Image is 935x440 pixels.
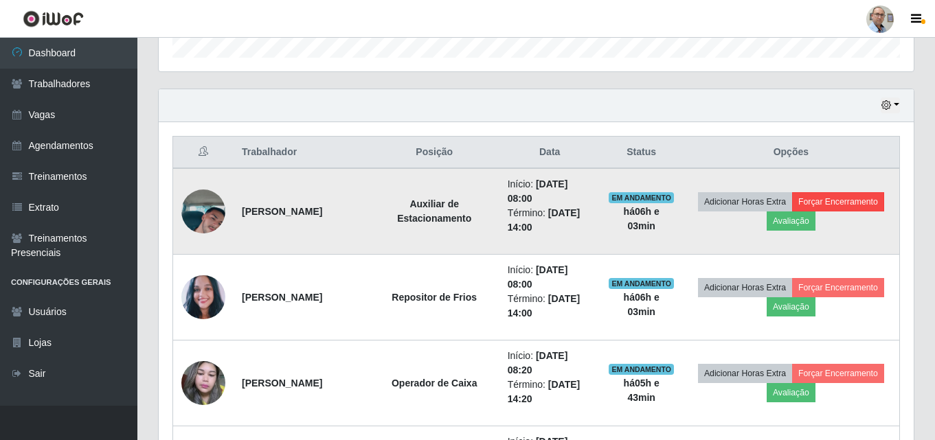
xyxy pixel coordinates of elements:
th: Status [600,137,683,169]
th: Data [499,137,600,169]
time: [DATE] 08:00 [508,178,568,204]
th: Trabalhador [234,137,370,169]
li: Início: [508,349,592,378]
span: EM ANDAMENTO [609,278,674,289]
strong: Operador de Caixa [392,378,477,389]
strong: Repositor de Frios [392,292,477,303]
img: 1634907805222.jpeg [181,354,225,413]
strong: [PERSON_NAME] [242,292,322,303]
button: Forçar Encerramento [792,192,884,211]
time: [DATE] 08:20 [508,350,568,375]
strong: há 05 h e 43 min [624,378,660,403]
span: EM ANDAMENTO [609,364,674,375]
button: Avaliação [767,297,815,316]
button: Forçar Encerramento [792,278,884,297]
button: Adicionar Horas Extra [698,278,792,297]
li: Término: [508,378,592,406]
strong: [PERSON_NAME] [242,206,322,217]
button: Adicionar Horas Extra [698,192,792,211]
img: 1757518630972.jpeg [181,273,225,323]
img: CoreUI Logo [23,10,84,27]
th: Opções [683,137,900,169]
strong: há 06 h e 03 min [624,292,660,317]
li: Início: [508,177,592,206]
span: EM ANDAMENTO [609,192,674,203]
strong: [PERSON_NAME] [242,378,322,389]
strong: Auxiliar de Estacionamento [397,198,471,224]
img: 1747688912363.jpeg [181,172,225,251]
li: Término: [508,292,592,321]
li: Término: [508,206,592,235]
button: Forçar Encerramento [792,364,884,383]
th: Posição [370,137,499,169]
strong: há 06 h e 03 min [624,206,660,231]
button: Adicionar Horas Extra [698,364,792,383]
button: Avaliação [767,383,815,402]
button: Avaliação [767,211,815,231]
time: [DATE] 08:00 [508,264,568,290]
li: Início: [508,263,592,292]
